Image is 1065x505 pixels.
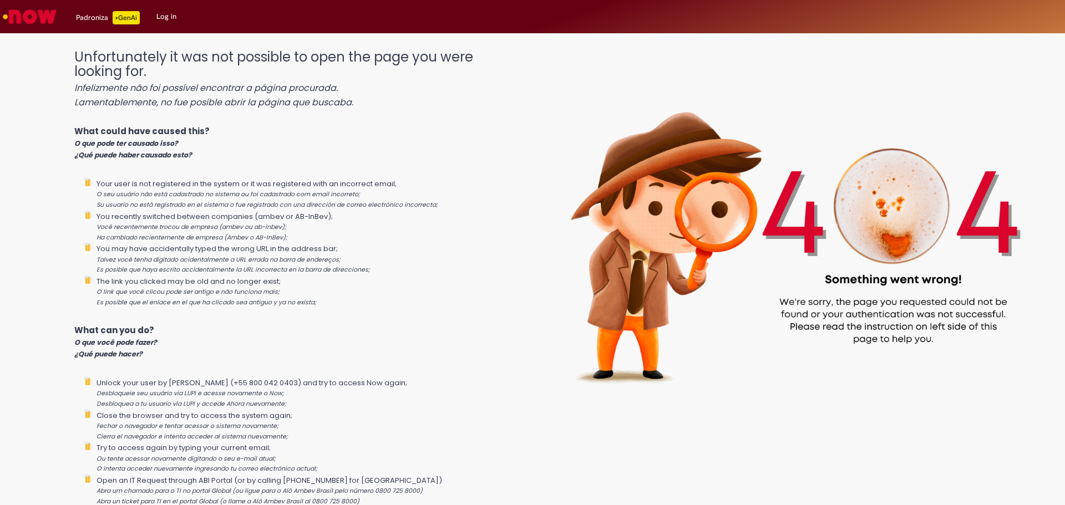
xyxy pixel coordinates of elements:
i: O que você pode fazer? [74,338,157,347]
i: Desbloqueie seu usuário via LUPI e acesse novamente o Now; [97,389,284,397]
i: Es posible que haya escrito accidentalmente la URL incorrecta en la barra de direcciones; [97,266,370,274]
i: Lamentablemente, no fue posible abrir la página que buscaba. [74,96,353,109]
p: What could have caused this? [74,125,520,161]
i: Abra um chamado para o TI no portal Global (ou ligue para o Alô Ambev Brasil pelo número 0800 725... [97,487,423,495]
li: You recently switched between companies (ambev or AB-InBev); [97,210,520,243]
li: Close the browser and try to access the system again; [97,409,520,442]
i: ¿Qué puede haber causado esto? [74,150,192,160]
i: Cierra el navegador e intenta acceder al sistema nuevamente; [97,432,288,441]
li: The link you clicked may be old and no longer exist; [97,275,520,308]
img: 404_ambev_new.png [520,39,1065,419]
i: O link que você clicou pode ser antigo e não funciona mais; [97,288,280,296]
li: Try to access again by typing your current email; [97,441,520,474]
i: O que pode ter causado isso? [74,139,178,148]
i: Talvez você tenha digitado acidentalmente a URL errada na barra de endereços; [97,256,341,264]
i: Es posible que el enlace en el que ha clicado sea antiguo y ya no exista; [97,298,316,307]
li: You may have accidentally typed the wrong URL in the address bar; [97,242,520,275]
p: +GenAi [113,11,140,24]
i: Você recentemente trocou de empresa (ambev ou ab-inbev); [97,223,286,231]
i: Ha cambiado recientemente de empresa (Ambev o AB-InBev); [97,233,287,242]
i: Desbloquea a tu usuario vía LUPI y accede Ahora nuevamente; [97,400,286,408]
li: Your user is not registered in the system or it was registered with an incorrect email; [97,177,520,210]
div: Padroniza [76,11,140,24]
i: O intenta acceder nuevamente ingresando tu correo electrónico actual; [97,465,317,473]
li: Unlock your user by [PERSON_NAME] (+55 800 042 0403) and try to access Now again; [97,376,520,409]
i: Ou tente acessar novamente digitando o seu e-mail atual; [97,455,276,463]
i: O seu usuário não está cadastrado no sistema ou foi cadastrado com email incorreto; [97,190,360,198]
img: ServiceNow [1,6,58,28]
i: Infelizmente não foi possível encontrar a página procurada. [74,81,338,94]
p: What can you do? [74,324,520,360]
i: Su usuario no está registrado en el sistema o fue registrado con una dirección de correo electrón... [97,201,438,209]
h1: Unfortunately it was not possible to open the page you were looking for. [74,50,520,109]
i: ¿Qué puede hacer? [74,349,143,359]
i: Fechar o navegador e tentar acessar o sistema novamente; [97,422,278,430]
